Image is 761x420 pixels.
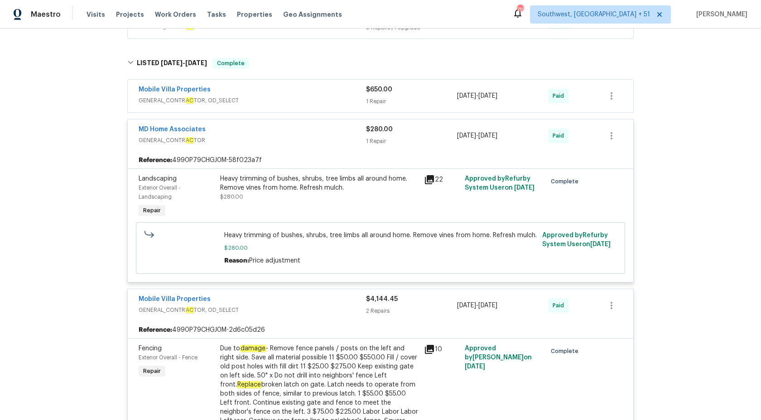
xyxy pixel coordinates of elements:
div: 1 Repair [366,97,457,106]
span: - [457,131,497,140]
span: $280.00 [366,126,393,133]
span: [DATE] [465,363,485,370]
a: Mobile Villa Properties [139,86,211,93]
span: Visits [87,10,105,19]
div: Heavy trimming of bushes, shrubs, tree limbs all around home. Remove vines from home. Refresh mulch. [220,174,419,192]
span: GENERAL_CONTR TOR, OD_SELECT [139,305,366,315]
span: Price adjustment [249,258,300,264]
span: [DATE] [514,185,535,191]
span: Projects [116,10,144,19]
span: Landscaping [139,176,177,182]
span: Approved by Refurby System User on [542,232,611,248]
span: $4,144.45 [366,296,398,302]
em: Replace [237,381,261,388]
span: - [457,91,497,100]
em: AC [185,97,194,104]
span: GENERAL_CONTR TOR, OD_SELECT [139,96,366,105]
span: - [161,60,207,66]
span: Complete [551,177,582,186]
span: Repair [140,367,164,376]
span: [DATE] [590,241,611,248]
div: 22 [424,174,459,185]
span: Geo Assignments [283,10,342,19]
span: $280.00 [220,194,243,200]
span: [DATE] [185,60,207,66]
span: [DATE] [161,60,183,66]
b: Reference: [139,156,172,165]
div: 4990P79CHGJ0M-2d6c05d26 [128,322,633,338]
span: [DATE] [457,302,476,309]
div: LISTED [DATE]-[DATE]Complete [125,49,636,78]
span: Maestro [31,10,61,19]
span: $280.00 [224,243,537,253]
span: GENERAL_CONTR TOR [139,136,366,145]
div: 719 [517,5,523,14]
a: MD Home Associates [139,126,206,133]
span: Approved by Refurby System User on [465,176,535,191]
span: [DATE] [457,133,476,139]
span: Reason: [224,258,249,264]
span: - [457,301,497,310]
span: Paid [553,301,568,310]
div: 4990P79CHGJ0M-58f023a7f [128,152,633,168]
span: [PERSON_NAME] [693,10,747,19]
span: [DATE] [457,93,476,99]
span: Paid [553,131,568,140]
span: Complete [213,59,248,68]
div: 2 Repairs [366,306,457,315]
span: Work Orders [155,10,196,19]
span: Fencing [139,345,162,352]
h6: LISTED [137,58,207,69]
span: Properties [237,10,272,19]
span: Heavy trimming of bushes, shrubs, tree limbs all around home. Remove vines from home. Refresh mulch. [224,231,537,240]
span: [DATE] [478,302,497,309]
em: AC [185,137,194,143]
span: $650.00 [366,86,392,93]
span: [DATE] [478,93,497,99]
span: Exterior Overall - Fence [139,355,197,360]
span: Tasks [207,11,226,18]
div: 10 [424,344,459,355]
b: Reference: [139,325,172,334]
a: Mobile Villa Properties [139,296,211,302]
span: [DATE] [478,133,497,139]
span: Approved by [PERSON_NAME] on [465,345,532,370]
span: Exterior Overall - Landscaping [139,185,181,200]
span: Complete [551,347,582,356]
span: Paid [553,91,568,100]
span: Repair [140,206,164,215]
span: Southwest, [GEOGRAPHIC_DATA] + 51 [538,10,650,19]
em: AC [185,307,194,313]
div: 1 Repair [366,137,457,146]
em: damage [240,345,266,352]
